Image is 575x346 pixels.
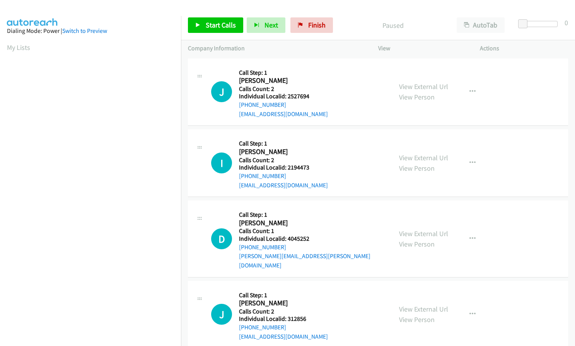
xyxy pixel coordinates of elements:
[399,164,435,173] a: View Person
[211,152,232,173] h1: I
[480,44,568,53] p: Actions
[188,44,364,53] p: Company Information
[188,17,243,33] a: Start Calls
[239,211,385,219] h5: Call Step: 1
[239,76,328,85] h2: [PERSON_NAME]
[211,81,232,102] div: The call is yet to be attempted
[211,152,232,173] div: The call is yet to be attempted
[239,69,328,77] h5: Call Step: 1
[343,20,443,31] p: Paused
[399,92,435,101] a: View Person
[239,299,328,308] h2: [PERSON_NAME]
[247,17,285,33] button: Next
[239,227,385,235] h5: Calls Count: 1
[565,17,568,28] div: 0
[239,235,385,243] h5: Individual Localid: 4045252
[239,333,328,340] a: [EMAIL_ADDRESS][DOMAIN_NAME]
[264,21,278,29] span: Next
[239,315,328,323] h5: Individual Localid: 312856
[308,21,326,29] span: Finish
[239,92,328,100] h5: Individual Localid: 2527694
[290,17,333,33] a: Finish
[239,324,286,331] a: [PHONE_NUMBER]
[457,17,505,33] button: AutoTab
[522,21,558,27] div: Delay between calls (in seconds)
[239,140,328,147] h5: Call Step: 1
[399,82,448,91] a: View External Url
[239,147,328,156] h2: [PERSON_NAME]
[62,27,107,34] a: Switch to Preview
[239,291,328,299] h5: Call Step: 1
[239,243,286,251] a: [PHONE_NUMBER]
[399,229,448,238] a: View External Url
[239,101,286,108] a: [PHONE_NUMBER]
[239,110,328,118] a: [EMAIL_ADDRESS][DOMAIN_NAME]
[7,26,174,36] div: Dialing Mode: Power |
[239,308,328,315] h5: Calls Count: 2
[399,315,435,324] a: View Person
[211,228,232,249] div: The call is yet to be attempted
[211,228,232,249] h1: D
[239,156,328,164] h5: Calls Count: 2
[211,81,232,102] h1: J
[211,304,232,325] div: The call is yet to be attempted
[239,85,328,93] h5: Calls Count: 2
[239,172,286,180] a: [PHONE_NUMBER]
[399,305,448,313] a: View External Url
[206,21,236,29] span: Start Calls
[399,240,435,248] a: View Person
[378,44,466,53] p: View
[7,43,30,52] a: My Lists
[239,164,328,171] h5: Individual Localid: 2194473
[211,304,232,325] h1: J
[399,153,448,162] a: View External Url
[239,182,328,189] a: [EMAIL_ADDRESS][DOMAIN_NAME]
[239,252,370,269] a: [PERSON_NAME][EMAIL_ADDRESS][PERSON_NAME][DOMAIN_NAME]
[239,219,328,228] h2: [PERSON_NAME]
